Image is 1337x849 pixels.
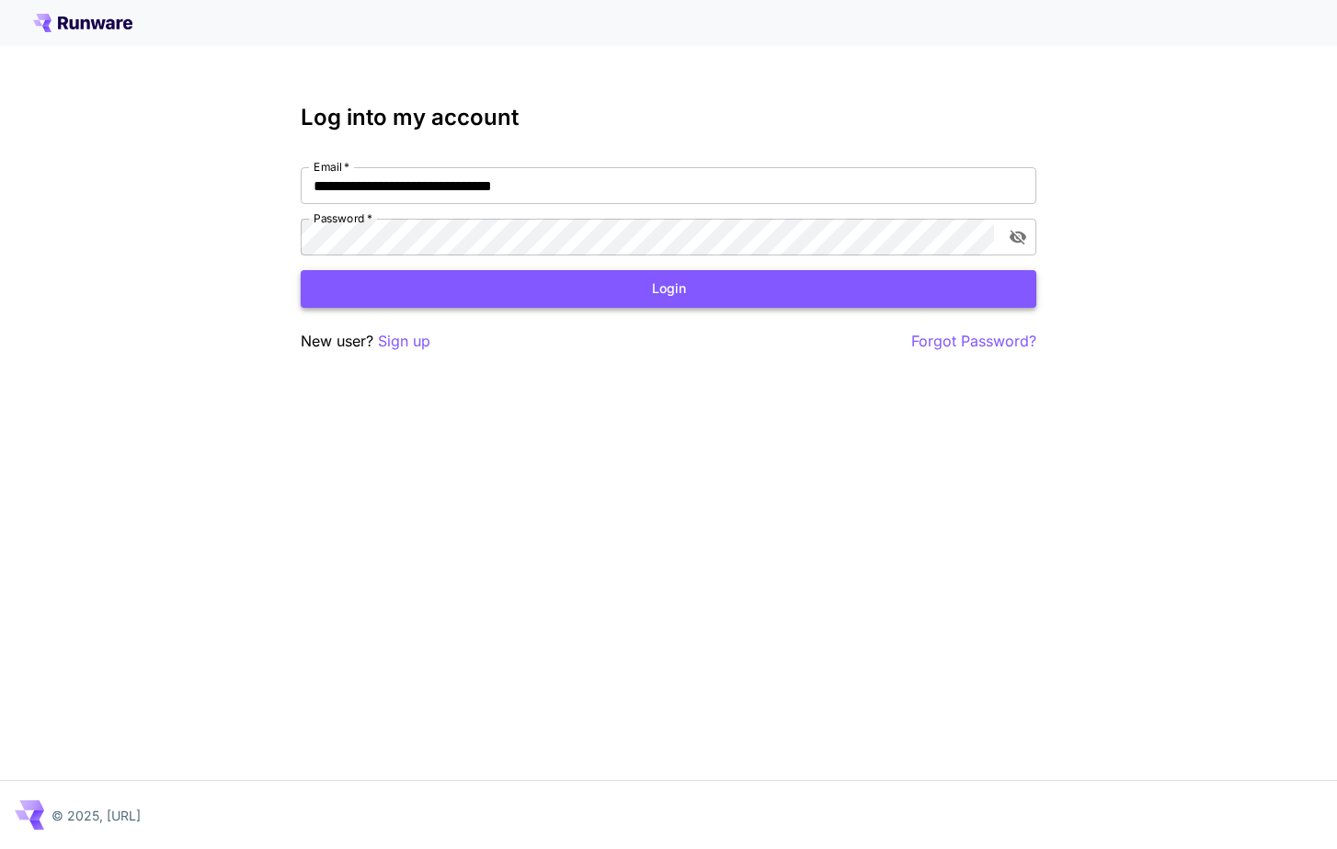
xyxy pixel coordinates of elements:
button: toggle password visibility [1001,221,1034,254]
label: Password [314,210,372,226]
button: Sign up [378,330,430,353]
p: © 2025, [URL] [51,806,141,825]
p: New user? [301,330,430,353]
h3: Log into my account [301,105,1036,130]
label: Email [314,159,349,175]
button: Login [301,270,1036,308]
button: Forgot Password? [911,330,1036,353]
